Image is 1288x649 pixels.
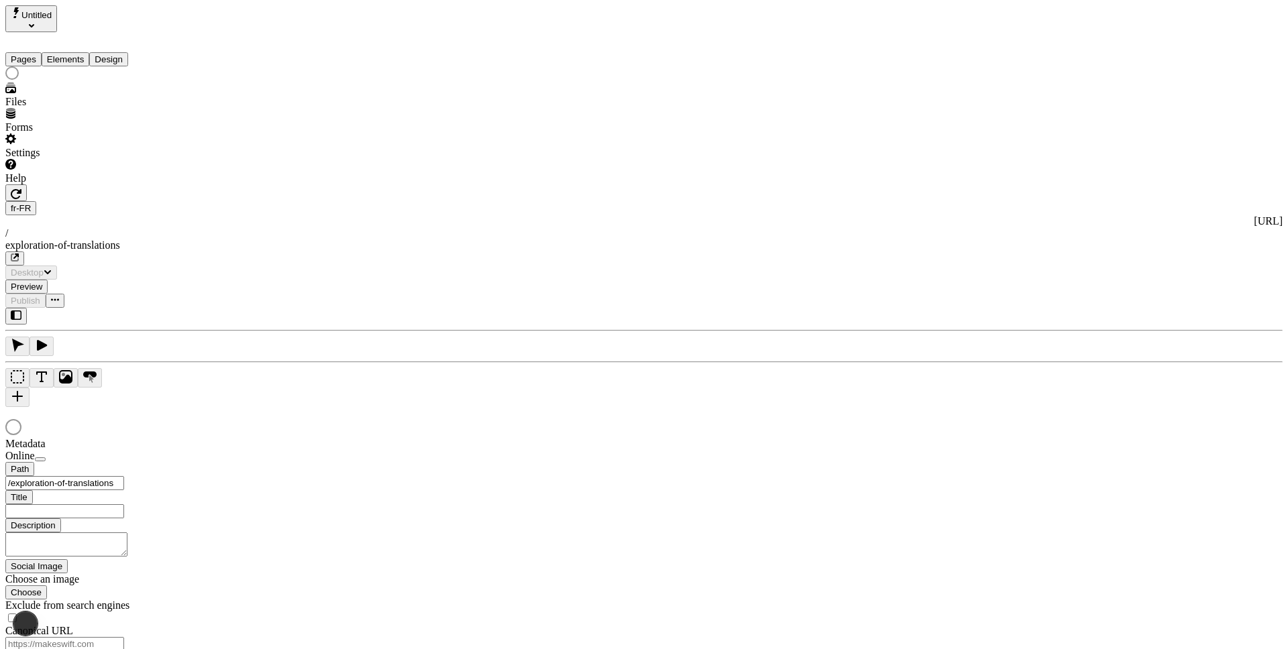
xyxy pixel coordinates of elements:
[5,518,61,532] button: Description
[5,227,1283,239] div: /
[5,5,57,32] button: Select site
[78,368,102,388] button: Button
[11,268,44,278] span: Desktop
[5,96,166,108] div: Files
[5,121,166,133] div: Forms
[5,490,33,504] button: Title
[5,625,73,636] span: Canonical URL
[11,587,42,597] span: Choose
[5,215,1283,227] div: [URL]
[5,450,35,461] span: Online
[5,585,47,599] button: Choose
[30,368,54,388] button: Text
[11,203,31,213] span: fr-FR
[11,296,40,306] span: Publish
[21,10,52,20] span: Untitled
[42,52,90,66] button: Elements
[5,438,166,450] div: Metadata
[5,52,42,66] button: Pages
[5,239,1283,251] div: exploration-of-translations
[54,368,78,388] button: Image
[5,172,166,184] div: Help
[5,462,34,476] button: Path
[5,573,166,585] div: Choose an image
[5,201,36,215] button: Open locale picker
[5,147,166,159] div: Settings
[5,368,30,388] button: Box
[5,294,46,308] button: Publish
[5,559,68,573] button: Social Image
[5,599,129,611] span: Exclude from search engines
[11,282,42,292] span: Preview
[89,52,128,66] button: Design
[5,280,48,294] button: Preview
[5,265,57,280] button: Desktop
